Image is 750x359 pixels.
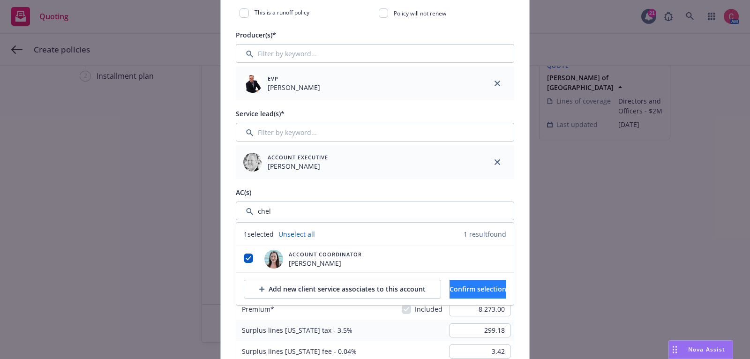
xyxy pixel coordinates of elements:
span: Service lead(s)* [236,109,285,118]
span: Surplus lines [US_STATE] tax - 3.5% [242,326,352,335]
img: employee photo [243,74,262,93]
span: Premium [242,305,274,314]
span: Producer(s)* [236,30,276,39]
div: This is a runoff policy [236,5,375,22]
img: employee photo [264,250,283,269]
span: [PERSON_NAME] [268,82,320,92]
input: Filter by keyword... [236,202,514,220]
span: Nova Assist [688,345,725,353]
input: Filter by keyword... [236,44,514,63]
span: Included [415,304,442,314]
span: EVP [268,75,320,82]
span: Confirm selection [450,284,506,293]
a: close [492,78,503,89]
span: 1 result found [464,229,506,239]
span: Account Executive [268,153,328,161]
div: Add new client service associates to this account [259,280,426,298]
span: Account Coordinator [289,250,362,258]
input: 0.00 [450,344,510,359]
span: 1 selected [244,229,274,239]
button: Confirm selection [450,280,506,299]
input: 0.00 [450,302,510,316]
span: AC(s) [236,188,251,197]
button: Add new client service associates to this account [244,280,441,299]
input: 0.00 [450,323,510,337]
div: Drag to move [669,341,681,359]
span: [PERSON_NAME] [289,258,362,268]
a: close [492,157,503,168]
button: Nova Assist [668,340,733,359]
img: employee photo [243,153,262,172]
a: Unselect all [278,229,315,239]
span: Surplus lines [US_STATE] fee - 0.04% [242,347,357,356]
input: Filter by keyword... [236,123,514,142]
div: Policy will not renew [375,5,514,22]
span: [PERSON_NAME] [268,161,328,171]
